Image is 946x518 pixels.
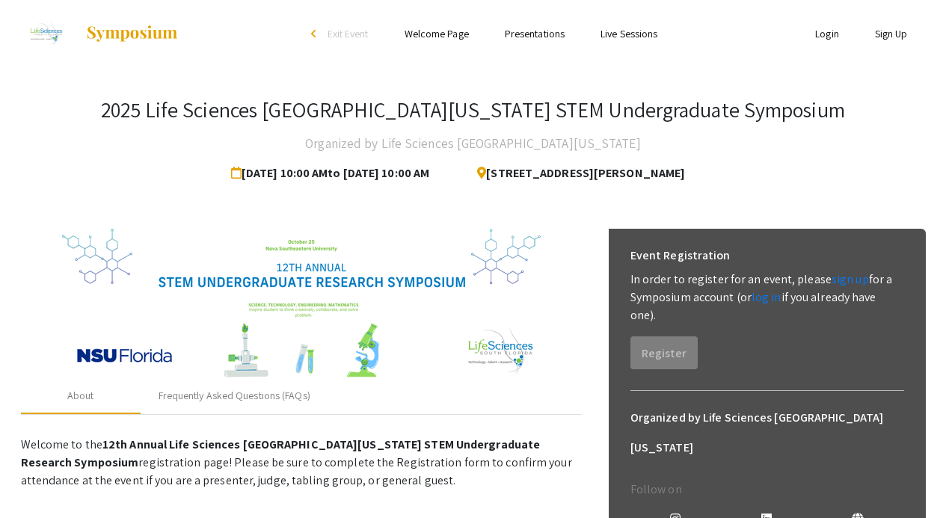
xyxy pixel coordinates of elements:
h6: Organized by Life Sciences [GEOGRAPHIC_DATA][US_STATE] [630,403,904,463]
a: Login [815,27,839,40]
div: About [67,388,94,404]
span: [STREET_ADDRESS][PERSON_NAME] [465,158,685,188]
h4: Organized by Life Sciences [GEOGRAPHIC_DATA][US_STATE] [305,129,640,158]
h3: 2025 Life Sciences [GEOGRAPHIC_DATA][US_STATE] STEM Undergraduate Symposium [101,97,845,123]
p: In order to register for an event, please for a Symposium account (or if you already have one). [630,271,904,324]
a: log in [752,289,781,305]
a: Presentations [505,27,565,40]
span: Exit Event [328,27,369,40]
div: arrow_back_ios [311,29,320,38]
img: 2025 Life Sciences South Florida STEM Undergraduate Symposium [21,15,71,52]
button: Register [630,336,698,369]
a: Sign Up [875,27,908,40]
a: sign up [832,271,869,287]
div: Frequently Asked Questions (FAQs) [159,388,310,404]
a: Live Sessions [601,27,657,40]
h6: Event Registration [630,241,731,271]
strong: 12th Annual Life Sciences [GEOGRAPHIC_DATA][US_STATE] STEM Undergraduate Research Symposium [21,437,541,470]
a: 2025 Life Sciences South Florida STEM Undergraduate Symposium [21,15,179,52]
img: 32153a09-f8cb-4114-bf27-cfb6bc84fc69.png [62,229,541,378]
p: Follow on [630,481,904,499]
p: Welcome to the registration page! Please be sure to complete the Registration form to confirm you... [21,436,582,490]
span: [DATE] 10:00 AM to [DATE] 10:00 AM [231,158,435,188]
img: Symposium by ForagerOne [85,25,179,43]
a: Welcome Page [405,27,469,40]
